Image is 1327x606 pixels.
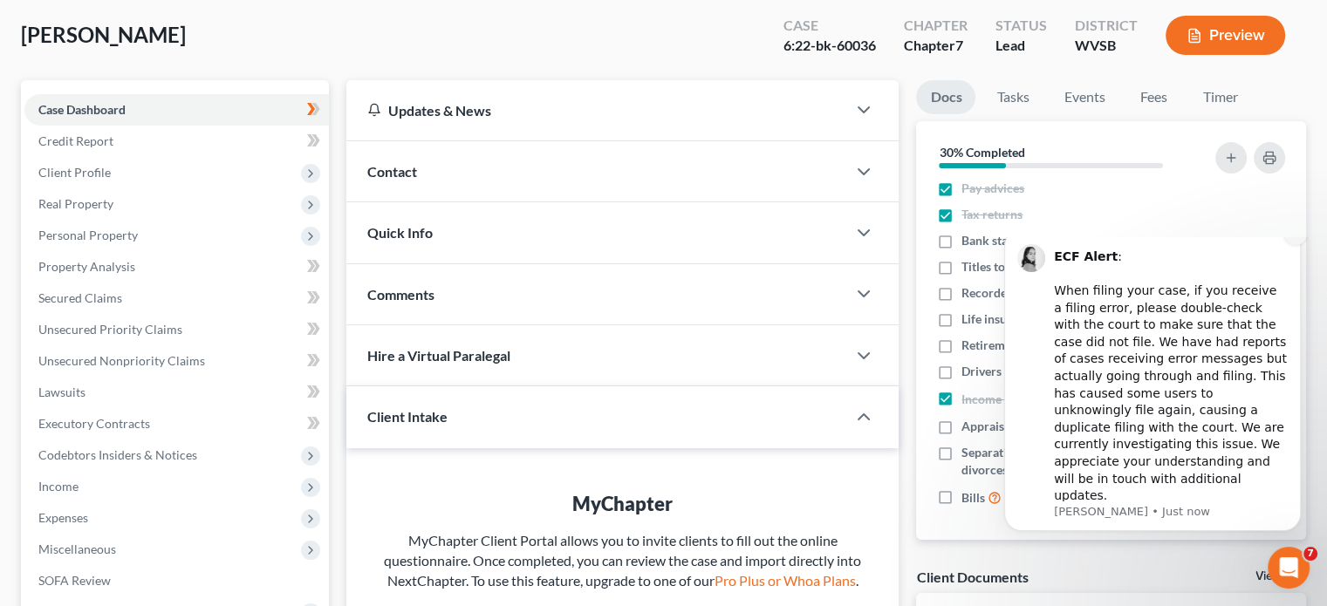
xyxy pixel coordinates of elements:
span: 7 [1303,547,1317,561]
a: Docs [916,80,975,114]
span: Hire a Virtual Paralegal [367,347,510,364]
a: Credit Report [24,126,329,157]
div: 6:22-bk-60036 [783,36,876,56]
div: Case [783,16,876,36]
span: Separation agreements or decrees of divorces [961,444,1194,479]
span: Executory Contracts [38,416,150,431]
div: Chapter [904,16,968,36]
a: Pro Plus or Whoa Plans [715,572,856,589]
a: Unsecured Nonpriority Claims [24,345,329,377]
div: Updates & News [367,101,825,119]
span: [PERSON_NAME] [21,22,186,47]
b: ECF Alert [76,12,140,26]
span: Unsecured Nonpriority Claims [38,353,205,368]
span: Credit Report [38,133,113,148]
div: Client Documents [916,568,1028,586]
span: Comments [367,286,434,303]
iframe: Intercom notifications message [978,237,1327,597]
span: 7 [955,37,963,53]
span: Pay advices [961,180,1024,197]
a: SOFA Review [24,565,329,596]
span: Personal Property [38,228,138,242]
span: Miscellaneous [38,541,116,556]
button: Preview [1166,16,1285,55]
a: Case Dashboard [24,94,329,126]
span: Case Dashboard [38,102,126,117]
span: Appraisal reports [961,418,1057,435]
a: Lawsuits [24,377,329,408]
a: Fees [1125,80,1181,114]
a: Events [1050,80,1118,114]
div: Message content [76,3,310,264]
span: Life insurance policies [961,310,1082,328]
a: Unsecured Priority Claims [24,314,329,345]
div: MyChapter [381,490,864,517]
span: Codebtors Insiders & Notices [38,447,197,462]
span: Real Property [38,196,113,211]
a: Property Analysis [24,251,329,283]
span: Tax returns [961,206,1023,223]
span: Bills [961,489,985,507]
div: Status [995,16,1047,36]
span: Income [38,479,79,494]
a: Timer [1188,80,1251,114]
div: Chapter [904,36,968,56]
span: Client Intake [367,408,448,425]
div: : ​ When filing your case, if you receive a filing error, please double-check with the court to m... [76,11,310,268]
span: Titles to motor vehicles [961,258,1088,276]
span: MyChapter Client Portal allows you to invite clients to fill out the online questionnaire. Once c... [384,532,861,589]
a: Secured Claims [24,283,329,314]
span: Client Profile [38,165,111,180]
a: Tasks [982,80,1043,114]
img: Profile image for Lindsey [39,7,67,35]
span: Lawsuits [38,385,86,399]
span: Contact [367,163,417,180]
span: Retirement account statements [961,337,1131,354]
span: Secured Claims [38,290,122,305]
span: Quick Info [367,224,433,241]
span: Expenses [38,510,88,525]
span: SOFA Review [38,573,111,588]
a: Executory Contracts [24,408,329,439]
strong: 30% Completed [939,145,1024,160]
div: WVSB [1075,36,1138,56]
div: District [1075,16,1138,36]
span: Property Analysis [38,259,135,274]
span: Unsecured Priority Claims [38,322,182,337]
iframe: Intercom live chat [1268,547,1310,589]
p: Message from Lindsey, sent Just now [76,267,310,283]
div: Lead [995,36,1047,56]
span: Income Documents [961,391,1066,408]
span: Drivers license & social security card [961,363,1160,380]
span: Recorded mortgages and deeds [961,284,1130,302]
span: Bank statements [961,232,1051,249]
